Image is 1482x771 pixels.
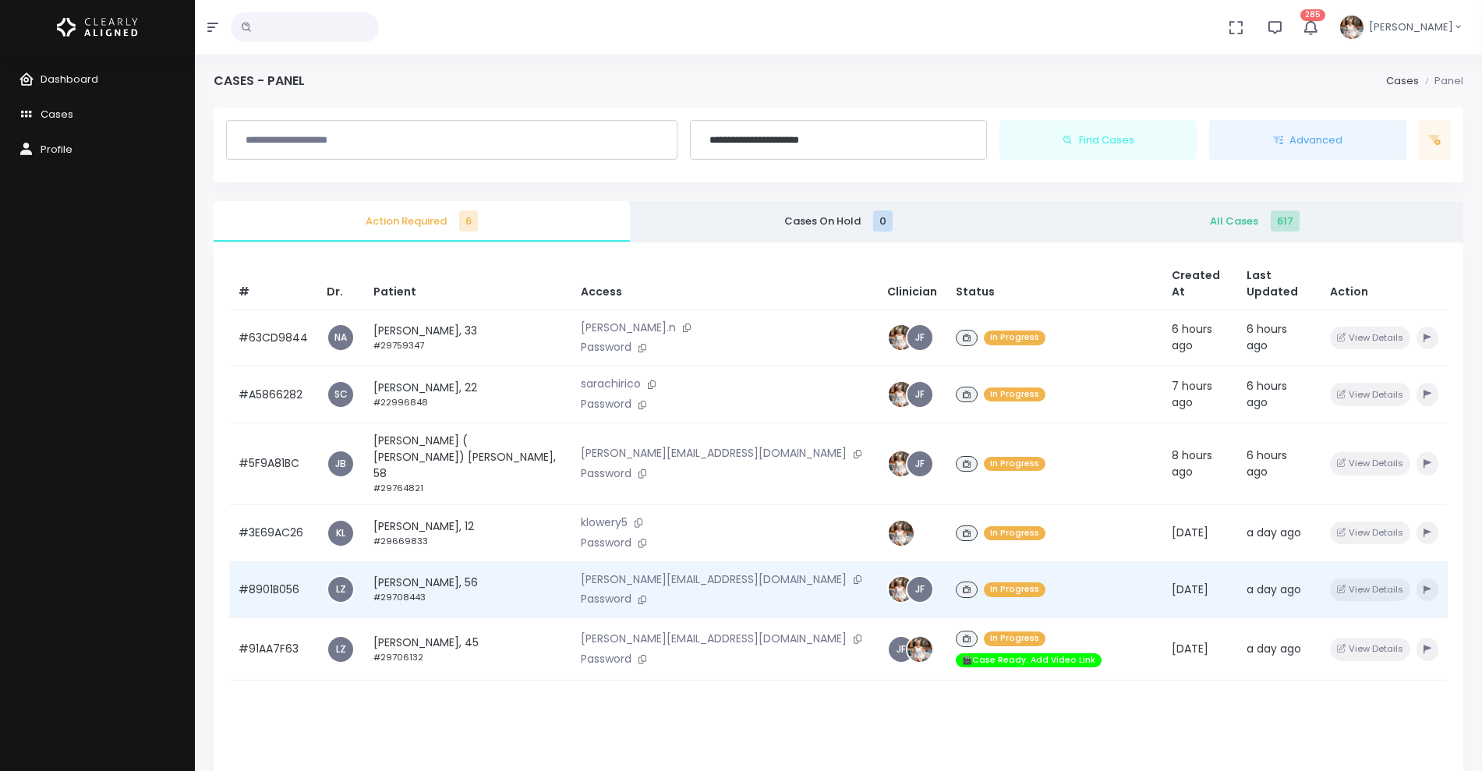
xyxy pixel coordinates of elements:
td: [PERSON_NAME], 22 [364,366,571,423]
td: #3E69AC26 [229,504,317,561]
td: #63CD9844 [229,309,317,366]
th: Patient [364,258,571,310]
th: Dr. [317,258,364,310]
small: #22996848 [373,396,428,408]
span: In Progress [984,631,1045,646]
th: Clinician [878,258,946,310]
span: Cases On Hold [642,214,1034,229]
p: [PERSON_NAME][EMAIL_ADDRESS][DOMAIN_NAME] [581,445,868,462]
small: #29759347 [373,339,424,352]
p: [PERSON_NAME][EMAIL_ADDRESS][DOMAIN_NAME] [581,631,868,648]
td: [PERSON_NAME], 33 [364,309,571,366]
span: In Progress [984,387,1045,402]
td: [PERSON_NAME] ( [PERSON_NAME]) [PERSON_NAME], 58 [364,423,571,504]
p: klowery5 [581,515,868,532]
span: a day ago [1247,525,1301,540]
p: sarachirico [581,376,868,393]
td: #91AA7F63 [229,618,317,681]
span: Dashboard [41,72,98,87]
a: JB [328,451,353,476]
th: Action [1321,258,1448,310]
a: Logo Horizontal [57,11,138,44]
span: In Progress [984,582,1045,597]
td: [PERSON_NAME], 12 [364,504,571,561]
span: SC [328,382,353,407]
a: NA [328,325,353,350]
a: JF [907,325,932,350]
a: JF [889,637,914,662]
small: #29706132 [373,651,423,663]
span: [PERSON_NAME] [1369,19,1453,35]
span: 6 [459,210,478,232]
th: Last Updated [1237,258,1321,310]
span: 🎬Case Ready. Add Video Link [956,653,1102,668]
th: Access [571,258,878,310]
p: Password [581,396,868,413]
span: [DATE] [1172,582,1208,597]
a: KL [328,521,353,546]
span: 6 hours ago [1172,321,1212,353]
span: 285 [1300,9,1325,21]
p: Password [581,651,868,668]
a: JF [907,577,932,602]
button: View Details [1330,452,1410,475]
small: #29708443 [373,591,426,603]
button: View Details [1330,383,1410,405]
li: Panel [1419,73,1463,89]
p: Password [581,465,868,483]
a: JF [907,382,932,407]
a: JF [907,451,932,476]
a: LZ [328,577,353,602]
a: LZ [328,637,353,662]
small: #29764821 [373,482,423,494]
span: 0 [873,210,893,232]
span: All Cases [1059,214,1451,229]
p: Password [581,535,868,552]
span: In Progress [984,526,1045,541]
button: View Details [1330,327,1410,349]
span: 8 hours ago [1172,447,1212,479]
span: a day ago [1247,641,1301,656]
span: 6 hours ago [1247,378,1287,410]
th: Created At [1162,258,1237,310]
span: 6 hours ago [1247,321,1287,353]
button: View Details [1330,522,1410,544]
button: View Details [1330,578,1410,601]
button: View Details [1330,638,1410,660]
p: [PERSON_NAME][EMAIL_ADDRESS][DOMAIN_NAME] [581,571,868,589]
span: 617 [1271,210,1300,232]
td: #5F9A81BC [229,423,317,504]
span: Action Required [226,214,617,229]
button: Advanced [1209,120,1406,161]
th: # [229,258,317,310]
td: #8901B056 [229,561,317,618]
td: [PERSON_NAME], 45 [364,618,571,681]
h4: Cases - Panel [214,73,305,88]
p: Password [581,591,868,608]
p: Password [581,339,868,356]
span: Profile [41,142,73,157]
a: Cases [1386,73,1419,88]
img: Header Avatar [1338,13,1366,41]
span: a day ago [1247,582,1301,597]
small: #29669833 [373,535,428,547]
span: [DATE] [1172,525,1208,540]
td: [PERSON_NAME], 56 [364,561,571,618]
span: 6 hours ago [1247,447,1287,479]
span: [DATE] [1172,641,1208,656]
p: [PERSON_NAME].n [581,320,868,337]
span: In Progress [984,457,1045,472]
span: In Progress [984,331,1045,345]
span: Cases [41,107,73,122]
th: Status [946,258,1163,310]
button: Find Cases [999,120,1197,161]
